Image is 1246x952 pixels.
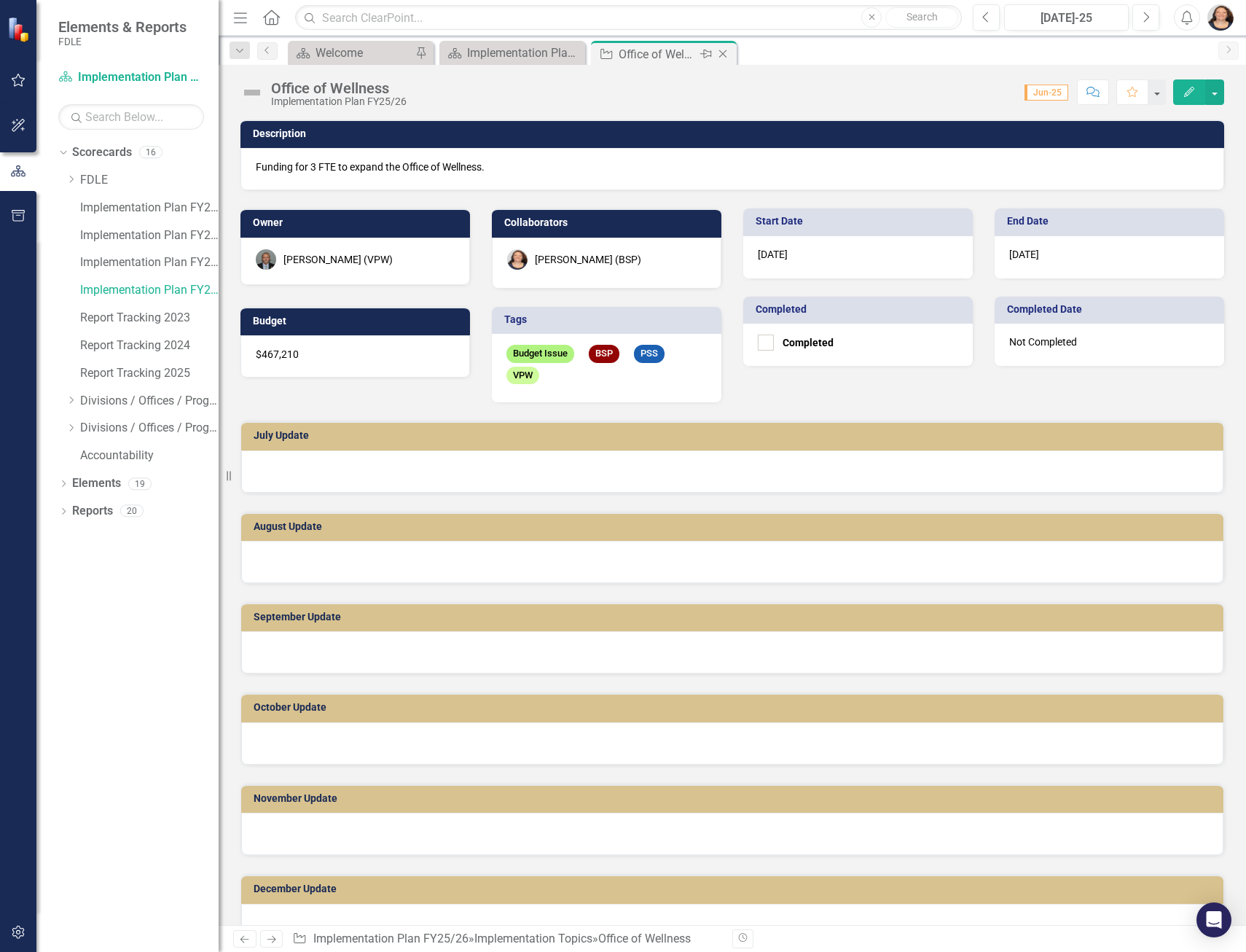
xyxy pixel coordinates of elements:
div: Implementation Plan FY25/26 [271,96,407,107]
span: BSP [589,345,619,363]
a: Implementation Plan FY23/24 [80,227,219,244]
a: Accountability [80,448,219,464]
input: Search ClearPoint... [295,5,962,31]
h3: October Update [254,702,1216,713]
img: Patrick Crough [256,249,276,270]
button: [DATE]-25 [1004,4,1129,31]
span: VPW [506,367,539,385]
span: Jun-25 [1024,85,1068,101]
p: Funding for 3 FTE to expand the Office of Wellness. [256,160,1209,174]
div: Office of Wellness [598,932,691,945]
h3: November Update [254,793,1216,804]
span: $467,210 [256,348,299,360]
a: Implementation Topics [474,932,592,945]
button: Search [885,7,958,28]
span: Elements & Reports [58,18,187,36]
a: Implementation Plan FY25/26 [58,69,204,86]
a: Elements [72,475,121,492]
h3: Completed Date [1007,304,1217,315]
span: [DATE] [758,249,788,260]
img: Not Defined [240,81,264,104]
input: Search Below... [58,104,204,130]
a: Report Tracking 2024 [80,338,219,354]
a: Divisions / Offices / Programs [80,393,219,410]
h3: Description [253,128,1217,139]
a: Report Tracking 2023 [80,310,219,327]
span: Search [906,11,938,23]
h3: Start Date [756,216,965,227]
div: 16 [139,147,162,159]
a: FDLE [80,172,219,189]
span: [DATE] [1009,249,1039,260]
a: Scorecards [72,144,132,161]
span: PSS [634,345,665,363]
div: [DATE]-25 [1009,9,1124,27]
h3: August Update [254,521,1216,532]
a: Implementation Plan FY22/23 [80,200,219,216]
div: Office of Wellness [619,45,697,63]
img: ClearPoint Strategy [7,16,33,42]
h3: July Update [254,430,1216,441]
a: Implementation Plan FY25/26 [443,44,581,62]
div: Open Intercom Messenger [1196,902,1231,937]
div: 20 [120,505,144,518]
h3: September Update [254,612,1216,623]
h3: Budget [253,316,463,327]
div: Welcome [316,44,412,62]
h3: End Date [1007,216,1217,227]
a: Divisions / Offices / Programs FY 25/26 [80,420,219,437]
h3: Tags [504,314,714,325]
div: 19 [128,477,152,490]
h3: Collaborators [504,217,714,228]
div: Office of Wellness [271,80,407,96]
span: Budget Issue [506,345,574,363]
a: Implementation Plan FY25/26 [313,932,469,945]
div: [PERSON_NAME] (VPW) [283,252,393,267]
a: Report Tracking 2025 [80,365,219,382]
div: » » [292,931,721,948]
a: Welcome [291,44,412,62]
div: [PERSON_NAME] (BSP) [535,252,641,267]
div: Implementation Plan FY25/26 [467,44,581,62]
div: Not Completed [995,324,1224,366]
small: FDLE [58,36,187,47]
a: Implementation Plan FY24/25 [80,254,219,271]
a: Reports [72,503,113,520]
img: Elizabeth Martin [507,249,528,270]
h3: Owner [253,217,463,228]
h3: Completed [756,304,965,315]
img: Elizabeth Martin [1207,4,1234,31]
a: Implementation Plan FY25/26 [80,282,219,299]
h3: December Update [254,883,1216,894]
